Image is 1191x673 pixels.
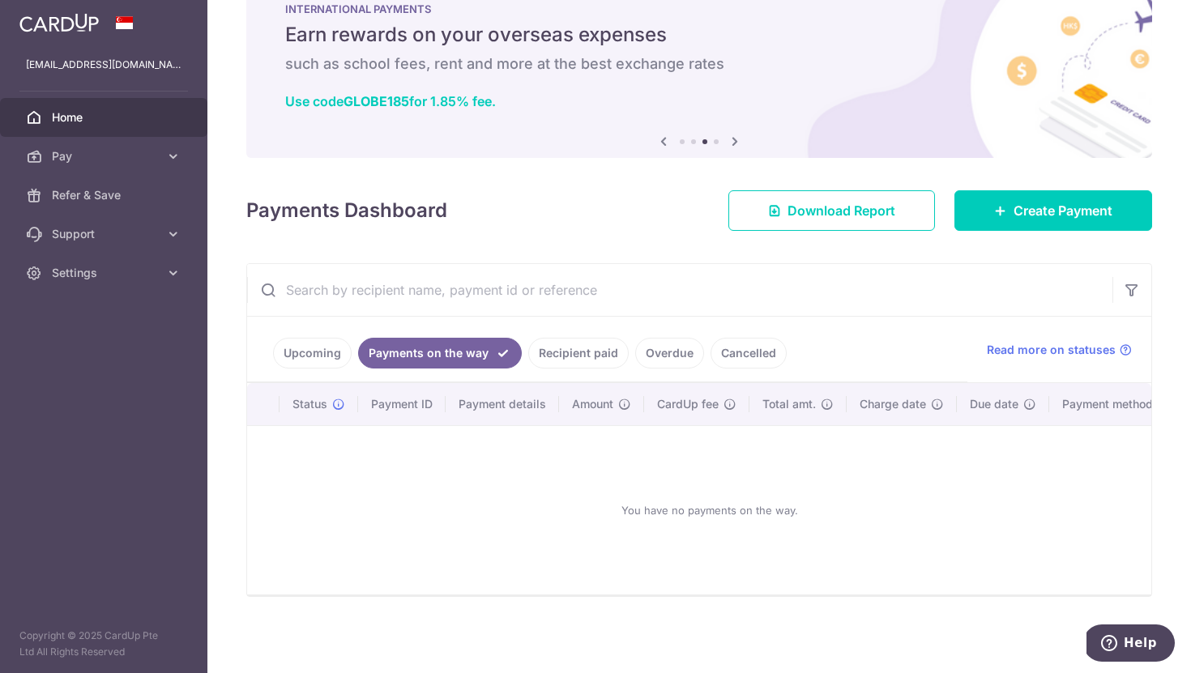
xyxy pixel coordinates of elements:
[954,190,1152,231] a: Create Payment
[358,383,446,425] th: Payment ID
[52,226,159,242] span: Support
[26,57,181,73] p: [EMAIL_ADDRESS][DOMAIN_NAME]
[246,196,447,225] h4: Payments Dashboard
[657,396,719,412] span: CardUp fee
[52,148,159,164] span: Pay
[285,2,1113,15] p: INTERNATIONAL PAYMENTS
[987,342,1132,358] a: Read more on statuses
[1014,201,1112,220] span: Create Payment
[344,93,409,109] b: GLOBE185
[52,187,159,203] span: Refer & Save
[987,342,1116,358] span: Read more on statuses
[285,54,1113,74] h6: such as school fees, rent and more at the best exchange rates
[52,109,159,126] span: Home
[292,396,327,412] span: Status
[267,439,1153,581] div: You have no payments on the way.
[52,265,159,281] span: Settings
[572,396,613,412] span: Amount
[635,338,704,368] a: Overdue
[860,396,926,412] span: Charge date
[358,338,522,368] a: Payments on the way
[1086,624,1175,665] iframe: Opens a widget where you can find more information
[446,383,559,425] th: Payment details
[970,396,1018,412] span: Due date
[247,264,1112,316] input: Search by recipient name, payment id or reference
[19,13,99,32] img: CardUp
[273,338,352,368] a: Upcoming
[1049,383,1172,425] th: Payment method
[788,201,895,220] span: Download Report
[762,396,816,412] span: Total amt.
[285,93,496,109] a: Use codeGLOBE185for 1.85% fee.
[285,22,1113,48] h5: Earn rewards on your overseas expenses
[711,338,787,368] a: Cancelled
[528,338,629,368] a: Recipient paid
[728,190,935,231] a: Download Report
